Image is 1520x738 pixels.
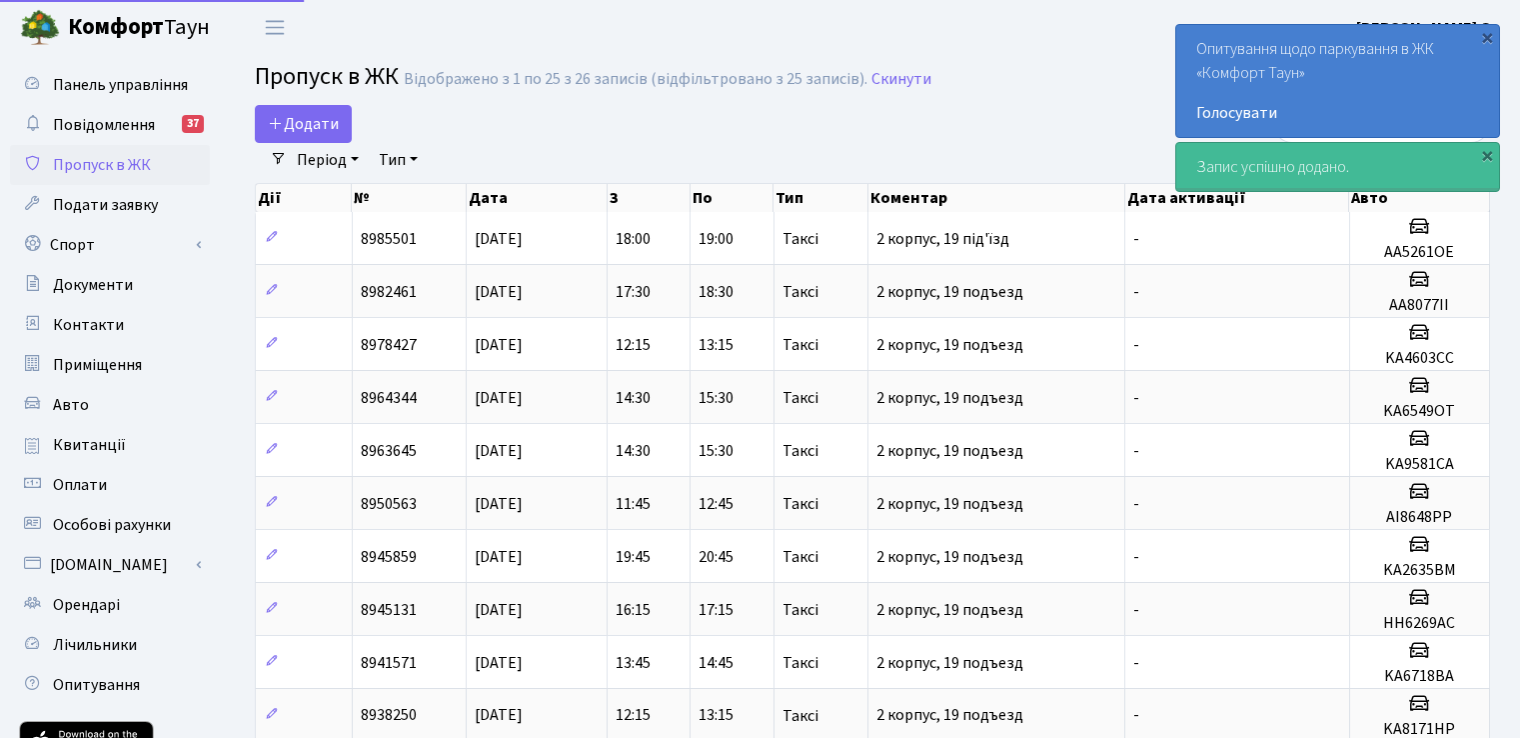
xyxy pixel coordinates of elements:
[467,184,607,212] th: Дата
[616,440,651,462] span: 14:30
[475,387,523,409] span: [DATE]
[1133,334,1139,356] span: -
[876,440,1023,462] span: 2 корпус, 19 подъезд
[53,114,155,136] span: Повідомлення
[10,305,210,345] a: Контакти
[699,440,734,462] span: 15:30
[616,705,651,727] span: 12:15
[699,334,734,356] span: 13:15
[616,652,651,674] span: 13:45
[352,184,467,212] th: №
[53,354,142,376] span: Приміщення
[876,493,1023,515] span: 2 корпус, 19 подъезд
[10,465,210,505] a: Оплати
[53,594,120,616] span: Орендарі
[868,184,1125,212] th: Коментар
[1358,561,1481,580] h5: KA2635BM
[361,546,417,568] span: 8945859
[1356,17,1496,39] b: [PERSON_NAME] О.
[782,284,818,300] span: Таксі
[1133,652,1139,674] span: -
[10,425,210,465] a: Квитанції
[10,345,210,385] a: Приміщення
[1176,25,1499,137] div: Опитування щодо паркування в ЖК «Комфорт Таун»
[361,387,417,409] span: 8964344
[616,281,651,303] span: 17:30
[10,105,210,145] a: Повідомлення37
[1358,296,1481,315] h5: AA8077II
[699,599,734,621] span: 17:15
[20,8,60,48] img: logo.png
[10,585,210,625] a: Орендарі
[475,228,523,250] span: [DATE]
[782,549,818,565] span: Таксі
[616,334,651,356] span: 12:15
[475,281,523,303] span: [DATE]
[10,625,210,665] a: Лічильники
[1133,281,1139,303] span: -
[361,334,417,356] span: 8978427
[255,105,352,143] a: Додати
[1358,508,1481,527] h5: AI8648PP
[475,599,523,621] span: [DATE]
[876,228,1009,250] span: 2 корпус, 19 під'їзд
[871,70,931,89] a: Скинути
[10,65,210,105] a: Панель управління
[608,184,691,212] th: З
[53,634,137,656] span: Лічильники
[10,545,210,585] a: [DOMAIN_NAME]
[268,113,339,135] span: Додати
[1133,228,1139,250] span: -
[53,74,188,96] span: Панель управління
[699,652,734,674] span: 14:45
[1133,599,1139,621] span: -
[1358,455,1481,474] h5: KA9581CA
[250,11,300,44] button: Переключити навігацію
[1358,243,1481,262] h5: AA5261OE
[616,546,651,568] span: 19:45
[782,602,818,618] span: Таксі
[876,281,1023,303] span: 2 корпус, 19 подъезд
[53,434,126,456] span: Квитанції
[1133,546,1139,568] span: -
[256,184,352,212] th: Дії
[10,265,210,305] a: Документи
[876,652,1023,674] span: 2 корпус, 19 подъезд
[475,493,523,515] span: [DATE]
[782,708,818,724] span: Таксі
[1349,184,1489,212] th: Авто
[1358,349,1481,368] h5: KA4603CC
[53,394,89,416] span: Авто
[782,231,818,247] span: Таксі
[782,655,818,671] span: Таксі
[782,496,818,512] span: Таксі
[68,11,210,45] span: Таун
[68,11,164,43] b: Комфорт
[1176,143,1499,191] div: Запис успішно додано.
[475,652,523,674] span: [DATE]
[876,705,1023,727] span: 2 корпус, 19 подъезд
[1196,101,1479,125] a: Голосувати
[53,194,158,216] span: Подати заявку
[1358,402,1481,421] h5: KA6549OT
[10,385,210,425] a: Авто
[404,70,867,89] div: Відображено з 1 по 25 з 26 записів (відфільтровано з 25 записів).
[1133,493,1139,515] span: -
[1133,440,1139,462] span: -
[53,314,124,336] span: Контакти
[782,390,818,406] span: Таксі
[1133,705,1139,727] span: -
[876,387,1023,409] span: 2 корпус, 19 подъезд
[616,599,651,621] span: 16:15
[475,546,523,568] span: [DATE]
[53,274,133,296] span: Документи
[53,474,107,496] span: Оплати
[616,493,651,515] span: 11:45
[10,185,210,225] a: Подати заявку
[773,184,868,212] th: Тип
[1477,27,1497,47] div: ×
[1358,614,1481,633] h5: HH6269AC
[616,228,651,250] span: 18:00
[475,705,523,727] span: [DATE]
[876,334,1023,356] span: 2 корпус, 19 подъезд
